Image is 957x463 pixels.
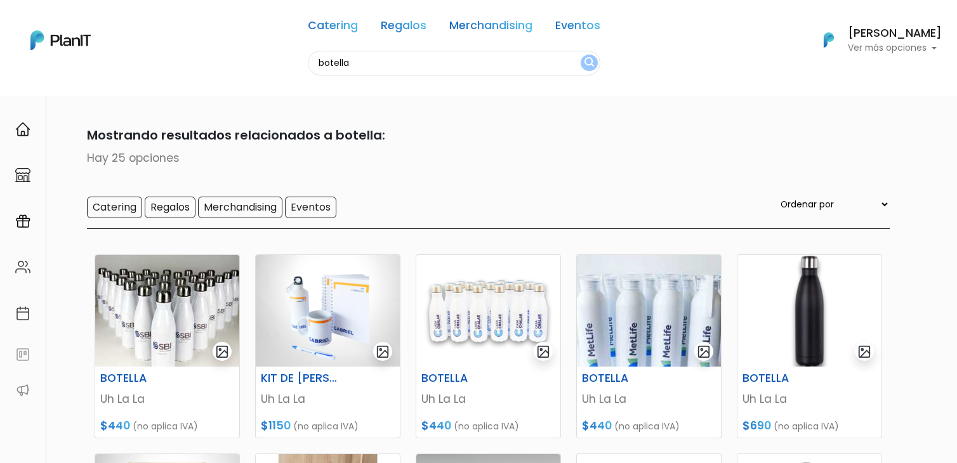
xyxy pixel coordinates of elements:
img: thumb_WhatsApp_Image_2023-09-11_at_16.59-PhotoRoom.png [256,255,400,367]
h6: BOTELLA [574,372,674,385]
span: $440 [421,418,451,433]
span: $1150 [261,418,291,433]
p: Uh La La [261,391,395,407]
img: gallery-light [536,344,551,359]
span: (no aplica IVA) [293,420,359,433]
img: thumb_2000___2000-Photoroom__44_.png [416,255,560,367]
h6: [PERSON_NAME] [848,28,942,39]
h6: BOTELLA [414,372,513,385]
p: Hay 25 opciones [67,150,890,166]
p: Uh La La [100,391,234,407]
img: marketplace-4ceaa7011d94191e9ded77b95e3339b90024bf715f7c57f8cf31f2d8c509eaba.svg [15,167,30,183]
span: (no aplica IVA) [133,420,198,433]
a: gallery-light BOTELLA Uh La La $440 (no aplica IVA) [95,254,240,438]
a: Eventos [555,20,600,36]
p: Ver más opciones [848,44,942,53]
h6: BOTELLA [735,372,835,385]
span: (no aplica IVA) [454,420,519,433]
img: partners-52edf745621dab592f3b2c58e3bca9d71375a7ef29c3b500c9f145b62cc070d4.svg [15,382,30,398]
a: gallery-light KIT DE [PERSON_NAME] Uh La La $1150 (no aplica IVA) [255,254,400,438]
a: gallery-light BOTELLA Uh La La $440 (no aplica IVA) [416,254,561,438]
img: thumb_2000___2000-Photoroom_-_2025-03-21T101127.436.png [737,255,881,367]
img: search_button-432b6d5273f82d61273b3651a40e1bd1b912527efae98b1b7a1b2c0702e16a8d.svg [584,57,594,69]
input: Merchandising [198,197,282,218]
img: PlanIt Logo [30,30,91,50]
input: Catering [87,197,142,218]
a: Catering [308,20,358,36]
span: $440 [582,418,612,433]
img: gallery-light [697,344,711,359]
img: feedback-78b5a0c8f98aac82b08bfc38622c3050aee476f2c9584af64705fc4e61158814.svg [15,347,30,362]
input: Regalos [145,197,195,218]
p: Uh La La [582,391,716,407]
span: (no aplica IVA) [774,420,839,433]
img: campaigns-02234683943229c281be62815700db0a1741e53638e28bf9629b52c665b00959.svg [15,214,30,229]
img: home-e721727adea9d79c4d83392d1f703f7f8bce08238fde08b1acbfd93340b81755.svg [15,122,30,137]
a: gallery-light BOTELLA Uh La La $690 (no aplica IVA) [737,254,882,438]
p: Uh La La [421,391,555,407]
img: thumb_WhatsApp_Image_2023-05-10_at_11.29.42.jpeg [95,255,239,367]
img: gallery-light [857,344,872,359]
img: thumb_PHOTO-2024-03-25-11-53-27.jpg [577,255,721,367]
h6: KIT DE [PERSON_NAME] [253,372,353,385]
a: gallery-light BOTELLA Uh La La $440 (no aplica IVA) [576,254,722,438]
span: $690 [742,418,771,433]
span: (no aplica IVA) [614,420,680,433]
img: people-662611757002400ad9ed0e3c099ab2801c6687ba6c219adb57efc949bc21e19d.svg [15,259,30,275]
span: $440 [100,418,130,433]
a: Regalos [381,20,426,36]
img: PlanIt Logo [815,26,843,54]
img: gallery-light [376,344,390,359]
img: calendar-87d922413cdce8b2cf7b7f5f62616a5cf9e4887200fb71536465627b3292af00.svg [15,306,30,321]
img: gallery-light [215,344,230,359]
a: Merchandising [449,20,532,36]
input: Eventos [285,197,336,218]
p: Mostrando resultados relacionados a botella: [67,126,890,145]
button: PlanIt Logo [PERSON_NAME] Ver más opciones [807,23,942,56]
input: Buscá regalos, desayunos, y más [308,51,600,75]
h6: BOTELLA [93,372,192,385]
p: Uh La La [742,391,876,407]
